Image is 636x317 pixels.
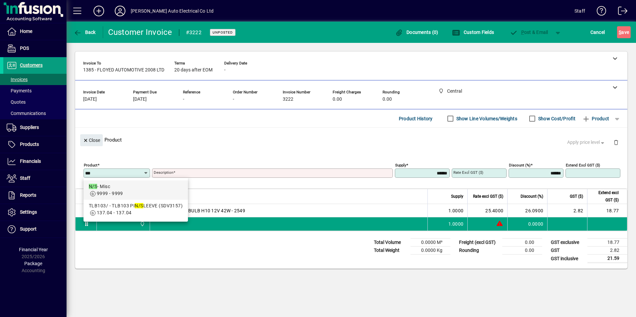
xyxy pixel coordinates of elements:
[619,30,621,35] span: S
[548,239,587,247] td: GST exclusive
[19,247,48,252] span: Financial Year
[617,26,631,38] button: Save
[186,27,202,38] div: #3222
[456,247,502,255] td: Rounding
[371,239,410,247] td: Total Volume
[20,192,36,198] span: Reports
[89,184,97,189] em: N/S
[564,137,608,149] button: Apply price level
[174,67,213,73] span: 20 days after EOM
[587,255,627,263] td: 21.59
[3,170,67,187] a: Staff
[448,207,464,214] span: 1.0000
[587,204,627,217] td: 18.77
[72,26,97,38] button: Back
[97,191,123,196] span: 9999 - 9999
[3,153,67,170] a: Financials
[394,26,440,38] button: Documents (0)
[451,193,463,200] span: Supply
[3,204,67,221] a: Settings
[456,239,502,247] td: Freight (excl GST)
[20,125,39,130] span: Suppliers
[399,113,433,124] span: Product History
[20,29,32,34] span: Home
[108,27,172,38] div: Customer Invoice
[383,97,392,102] span: 0.00
[333,97,342,102] span: 0.00
[587,239,627,247] td: 18.77
[608,134,624,150] button: Delete
[89,183,183,190] div: - Misc
[567,139,606,146] span: Apply price level
[154,207,245,214] span: CH1242 HELLA BULB H10 12V 42W - 2549
[548,255,587,263] td: GST inclusive
[154,170,173,175] mat-label: Description
[20,142,39,147] span: Products
[3,85,67,96] a: Payments
[547,204,587,217] td: 2.82
[507,217,547,231] td: 0.0000
[371,247,410,255] td: Total Weight
[138,220,146,228] span: Central
[3,23,67,40] a: Home
[83,67,164,73] span: 1385 - FLOYED AUTOMOTIVE 2008 LTD
[410,239,450,247] td: 0.0000 M³
[20,209,37,215] span: Settings
[24,261,42,266] span: Package
[20,62,43,68] span: Customers
[213,30,233,35] span: Unposted
[3,119,67,136] a: Suppliers
[83,200,188,219] mat-option: TLB103/ - TLB103 PIN/SLEEVE (SDV3157)
[74,30,96,35] span: Back
[67,26,103,38] app-page-header-button: Back
[109,5,131,17] button: Profile
[83,97,97,102] span: [DATE]
[83,180,188,200] mat-option: N/S - Misc
[20,46,29,51] span: POS
[472,207,503,214] div: 25.4000
[183,97,184,102] span: -
[3,108,67,119] a: Communications
[537,115,575,122] label: Show Cost/Profit
[7,88,32,93] span: Payments
[548,247,587,255] td: GST
[224,67,226,73] span: -
[7,111,46,116] span: Communications
[608,139,624,145] app-page-header-button: Delete
[613,1,628,23] a: Logout
[135,203,143,208] em: N/S
[574,6,585,16] div: Staff
[133,97,147,102] span: [DATE]
[7,99,26,105] span: Quotes
[83,135,100,146] span: Close
[75,128,627,152] div: Product
[591,189,619,204] span: Extend excl GST ($)
[521,30,524,35] span: P
[453,170,483,175] mat-label: Rate excl GST ($)
[570,193,583,200] span: GST ($)
[131,6,214,16] div: [PERSON_NAME] Auto Electrical Co Ltd
[507,204,547,217] td: 26.0900
[510,30,548,35] span: ost & Email
[450,26,496,38] button: Custom Fields
[395,163,406,167] mat-label: Supply
[3,221,67,238] a: Support
[3,187,67,204] a: Reports
[521,193,543,200] span: Discount (%)
[506,26,552,38] button: Post & Email
[452,30,494,35] span: Custom Fields
[283,97,293,102] span: 3222
[3,74,67,85] a: Invoices
[3,40,67,57] a: POS
[509,163,531,167] mat-label: Discount (%)
[89,202,183,209] div: TLB103/ - TLB103 PI LEEVE (SDV3157)
[502,239,542,247] td: 0.00
[84,163,97,167] mat-label: Product
[455,115,517,122] label: Show Line Volumes/Weights
[97,210,132,215] span: 137.04 - 137.04
[3,136,67,153] a: Products
[587,247,627,255] td: 2.82
[7,77,28,82] span: Invoices
[448,221,464,227] span: 1.0000
[395,30,438,35] span: Documents (0)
